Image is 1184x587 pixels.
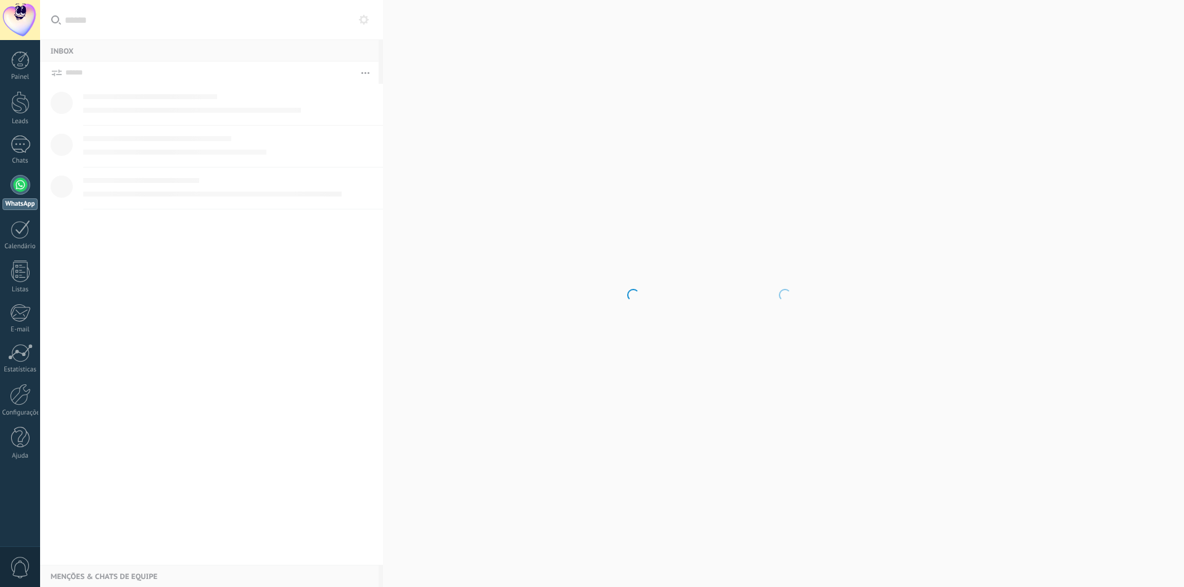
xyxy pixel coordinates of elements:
[2,366,38,374] div: Estatísticas
[2,326,38,334] div: E-mail
[2,198,38,210] div: WhatsApp
[2,409,38,417] div: Configurações
[2,243,38,251] div: Calendário
[2,452,38,460] div: Ajuda
[2,157,38,165] div: Chats
[2,118,38,126] div: Leads
[2,286,38,294] div: Listas
[2,73,38,81] div: Painel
